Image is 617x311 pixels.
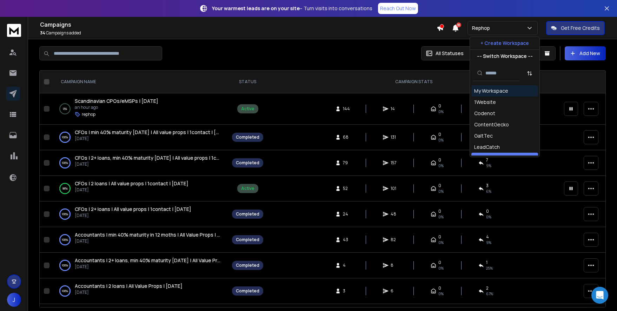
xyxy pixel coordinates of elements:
span: 0% [438,265,444,271]
span: CFOs | 2+ loans, min 40% maturity [DATE] | All value props | 1contact | [DATE] [75,154,252,161]
p: Get Free Credits [561,25,600,32]
span: 0 [438,234,441,240]
p: All Statuses [436,50,464,57]
th: STATUS [228,71,267,93]
a: Reach Out Now [378,3,418,14]
div: Active [241,186,254,191]
td: 0%Scandinavian CPOs/eMSPs | [DATE]an hour agorephop [52,93,228,125]
p: 100 % [62,287,68,295]
p: Rephop [472,25,493,32]
a: Accountants | min 40% maturity in 12 moths | All Value Props | [DATE] [75,231,221,238]
span: 0 [438,103,441,109]
div: My Workspace [474,87,508,94]
span: 0% [438,137,444,143]
p: 100 % [62,262,68,269]
a: Scandinavian CPOs/eMSPs | [DATE] [75,98,158,105]
p: Campaigns added [40,30,437,36]
h1: Campaigns [40,20,437,29]
p: [DATE] [75,187,188,193]
img: logo [7,24,21,37]
span: 1 [486,260,487,265]
span: 25 % [486,265,493,271]
div: Completed [236,134,259,140]
span: 144 [343,106,350,112]
p: --- Switch Workspace --- [477,53,533,60]
p: 100 % [62,159,68,166]
div: Completed [236,160,259,166]
span: 8 [391,263,398,268]
span: 6 % [486,188,491,194]
span: 43 [343,237,350,243]
div: Rephop [474,155,493,162]
p: Reach Out Now [380,5,416,12]
button: + Create Workspace [470,37,539,49]
span: 82 [391,237,398,243]
span: 67 % [486,291,493,297]
p: [DATE] [75,161,221,167]
button: J [7,293,21,307]
div: Active [241,106,254,112]
p: + Create Workspace [480,40,529,47]
strong: Your warmest leads are on your site [212,5,300,12]
p: 100 % [62,211,68,218]
span: 0% [438,109,444,114]
span: 0 [438,157,441,163]
span: 101 [391,186,398,191]
span: 4 [343,263,350,268]
td: 100%CFOs | 2+ loans | All value props | 1contact | [DATE][DATE] [52,201,228,227]
a: CFOs | min 40% maturity [DATE] | All value props | 1contact | [DATE] [75,129,221,136]
span: CFOs | 2+ loans | All value props | 1contact | [DATE] [75,206,191,212]
span: 0 [438,132,441,137]
span: Accountants | 2 loans | All Value Props | [DATE] [75,283,183,289]
div: GaltTec [474,132,493,139]
a: CFOs | 2+ loans, min 40% maturity [DATE] | All value props | 1contact | [DATE] [75,154,221,161]
p: [DATE] [75,213,191,218]
p: 100 % [62,134,68,141]
div: LeadCatch [474,144,500,151]
span: 34 [40,30,45,36]
div: Completed [236,237,259,243]
span: 0 [438,260,441,265]
p: 98 % [62,185,68,192]
td: 100%Accountants | min 40% maturity in 12 moths | All Value Props | [DATE][DATE] [52,227,228,253]
span: 6 [391,288,398,294]
p: [DATE] [75,238,221,244]
span: CFOs | min 40% maturity [DATE] | All value props | 1contact | [DATE] [75,129,231,135]
td: 100%Accountants | 2+ loans, min 40% maturity [DATE] | All Value Props | [DATE][DATE] [52,253,228,278]
a: CFOs | 2 loans | All value props | 1contact | [DATE] [75,180,188,187]
span: 9 % [486,163,491,168]
p: [DATE] [75,264,221,270]
td: 98%CFOs | 2 loans | All value props | 1contact | [DATE][DATE] [52,176,228,201]
p: [DATE] [75,136,221,141]
button: Get Free Credits [546,21,605,35]
div: Open Intercom Messenger [591,287,608,304]
span: 0% [438,214,444,220]
span: 0 [486,209,489,214]
span: 68 [343,134,350,140]
td: 100%CFOs | 2+ loans, min 40% maturity [DATE] | All value props | 1contact | [DATE][DATE] [52,150,228,176]
span: Scandinavian CPOs/eMSPs | [DATE] [75,98,158,104]
div: Completed [236,211,259,217]
th: CAMPAIGN NAME [52,71,228,93]
p: – Turn visits into conversations [212,5,372,12]
span: 18 [456,22,461,27]
td: 100%Accountants | 2 loans | All Value Props | [DATE][DATE] [52,278,228,304]
span: Accountants | min 40% maturity in 12 moths | All Value Props | [DATE] [75,231,234,238]
span: 157 [391,160,398,166]
p: 0 % [63,105,67,112]
span: 4 [486,234,489,240]
span: 0 [438,209,441,214]
span: 0% [438,188,444,194]
span: 2 [486,285,489,291]
a: Accountants | 2+ loans, min 40% maturity [DATE] | All Value Props | [DATE] [75,257,221,264]
span: 14 [391,106,398,112]
span: 0 [438,183,441,188]
span: 3 [486,183,489,188]
span: 24 [343,211,350,217]
div: 1Website [474,99,496,106]
p: 100 % [62,236,68,243]
span: 0% [438,291,444,297]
